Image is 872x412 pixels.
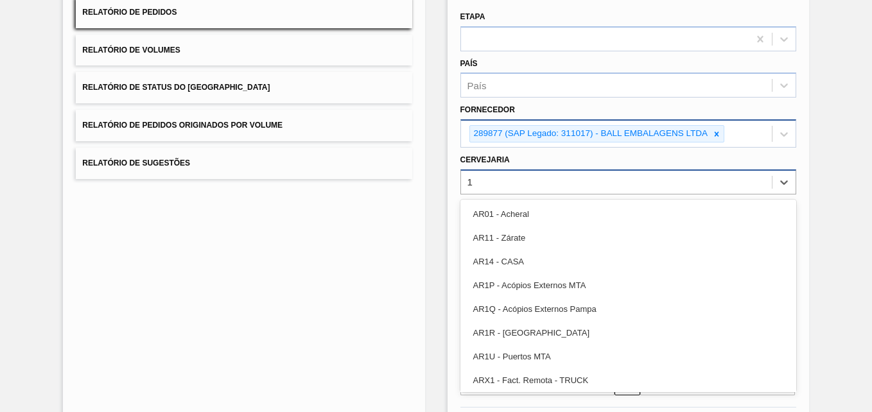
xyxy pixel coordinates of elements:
span: Relatório de Pedidos Originados por Volume [82,121,283,130]
div: AR14 - CASA [460,250,796,273]
button: Relatório de Sugestões [76,148,412,179]
label: Cervejaria [460,155,510,164]
div: ARX1 - Fact. Remota - TRUCK [460,368,796,392]
span: Relatório de Sugestões [82,159,190,167]
div: AR01 - Acheral [460,202,796,226]
div: 289877 (SAP Legado: 311017) - BALL EMBALAGENS LTDA [470,126,710,142]
div: AR1R - [GEOGRAPHIC_DATA] [460,321,796,345]
span: Relatório de Status do [GEOGRAPHIC_DATA] [82,83,270,92]
label: Fornecedor [460,105,515,114]
span: Relatório de Volumes [82,46,180,55]
div: AR1Q - Acópios Externos Pampa [460,297,796,321]
span: Relatório de Pedidos [82,8,177,17]
button: Relatório de Volumes [76,35,412,66]
div: AR11 - Zárate [460,226,796,250]
button: Relatório de Status do [GEOGRAPHIC_DATA] [76,72,412,103]
label: País [460,59,478,68]
label: Etapa [460,12,485,21]
div: AR1P - Acópios Externos MTA [460,273,796,297]
div: AR1U - Puertos MTA [460,345,796,368]
button: Relatório de Pedidos Originados por Volume [76,110,412,141]
div: País [467,80,487,91]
